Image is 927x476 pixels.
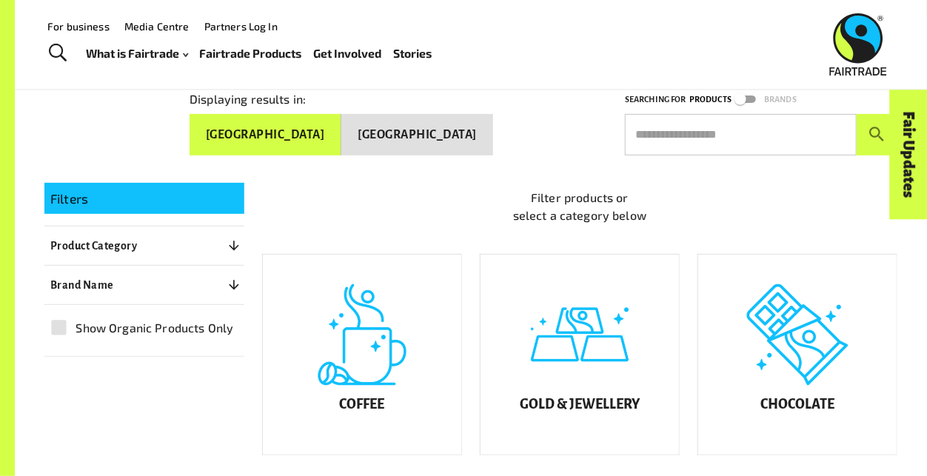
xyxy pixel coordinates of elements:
button: Brand Name [44,272,244,298]
h5: Chocolate [760,398,834,412]
p: Brand Name [50,276,114,294]
a: Toggle Search [40,35,76,72]
p: Product Category [50,237,137,255]
p: Brands [764,93,797,107]
a: Stories [393,43,432,64]
a: Partners Log In [204,20,278,33]
p: Products [689,93,732,107]
a: Get Involved [313,43,381,64]
h5: Gold & Jewellery [520,398,640,412]
button: [GEOGRAPHIC_DATA] [190,114,341,155]
p: Filters [50,189,238,208]
p: Filter products or select a category below [262,189,897,224]
img: Fairtrade Australia New Zealand logo [830,13,887,76]
a: For business [47,20,110,33]
p: Searching for [625,93,686,107]
span: Show Organic Products Only [76,319,233,337]
a: Coffee [262,254,462,455]
a: Gold & Jewellery [480,254,680,455]
a: What is Fairtrade [86,43,188,64]
a: Fairtrade Products [199,43,301,64]
a: Media Centre [124,20,190,33]
a: Chocolate [697,254,897,455]
button: [GEOGRAPHIC_DATA] [341,114,492,155]
h5: Coffee [339,398,384,412]
p: Displaying results in: [190,90,306,108]
button: Product Category [44,232,244,259]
